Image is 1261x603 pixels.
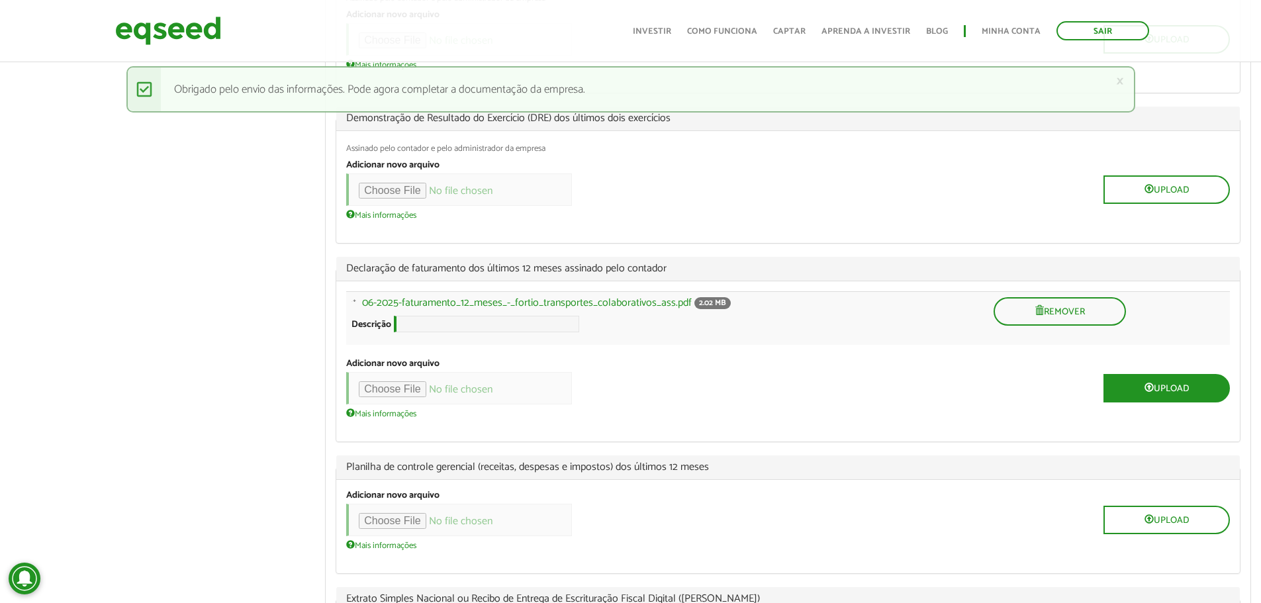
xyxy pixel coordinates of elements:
[341,297,362,315] a: Arraste para reordenar
[773,27,806,36] a: Captar
[1056,21,1149,40] a: Sair
[1103,175,1230,204] button: Upload
[346,539,416,550] a: Mais informações
[982,27,1041,36] a: Minha conta
[346,59,416,70] a: Mais informações
[821,27,910,36] a: Aprenda a investir
[115,13,221,48] img: EqSeed
[346,161,440,170] label: Adicionar novo arquivo
[346,408,416,418] a: Mais informações
[346,263,1230,274] span: Declaração de faturamento dos últimos 12 meses assinado pelo contador
[687,27,757,36] a: Como funciona
[126,66,1135,113] div: Obrigado pelo envio das informações. Pode agora completar a documentação da empresa.
[1103,506,1230,534] button: Upload
[633,27,671,36] a: Investir
[694,297,731,309] span: 2.02 MB
[362,298,692,308] a: 06-2025-faturamento_12_meses_-_fortio_transportes_colaborativos_ass.pdf
[351,320,391,330] label: Descrição
[994,297,1126,326] button: Remover
[346,144,1230,153] div: Assinado pelo contador e pelo administrador da empresa
[346,209,416,220] a: Mais informações
[926,27,948,36] a: Blog
[1116,74,1124,88] a: ×
[346,491,440,500] label: Adicionar novo arquivo
[1103,374,1230,402] button: Upload
[346,462,1230,473] span: Planilha de controle gerencial (receitas, despesas e impostos) dos últimos 12 meses
[346,359,440,369] label: Adicionar novo arquivo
